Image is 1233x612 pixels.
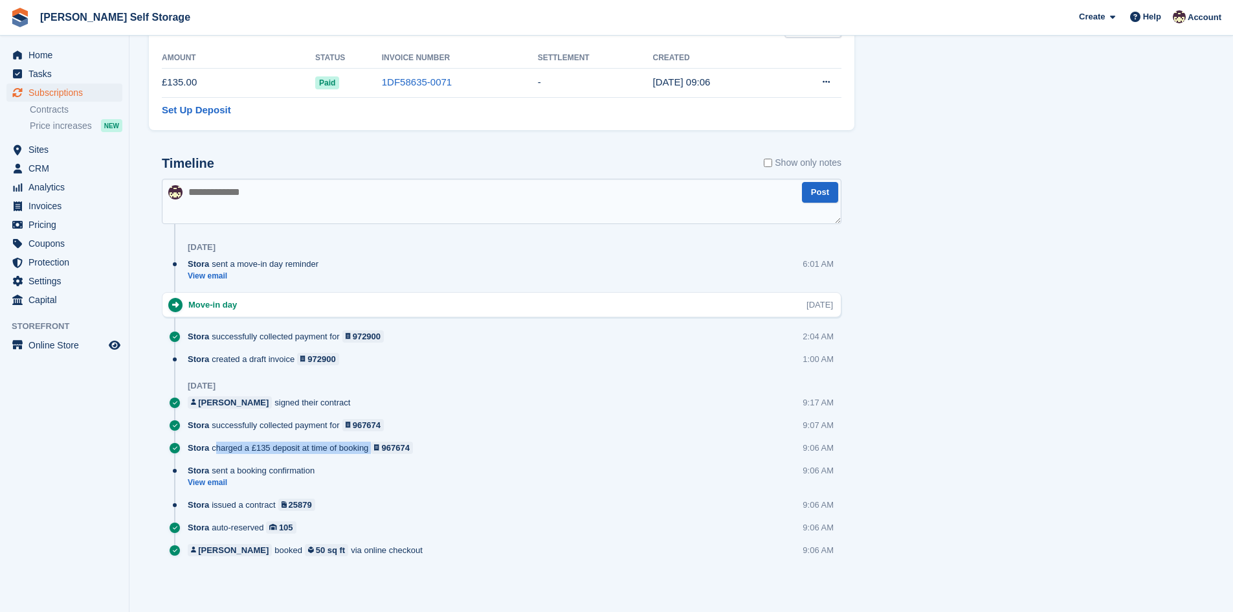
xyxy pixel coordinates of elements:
span: Storefront [12,320,129,333]
div: issued a contract [188,499,322,511]
div: sent a booking confirmation [188,464,321,477]
a: menu [6,159,122,177]
time: 2025-10-01 08:06:37 UTC [652,76,710,87]
span: Stora [188,521,209,534]
a: menu [6,46,122,64]
a: menu [6,291,122,309]
span: Stora [188,258,209,270]
a: menu [6,234,122,253]
div: 50 sq ft [316,544,346,556]
div: sent a move-in day reminder [188,258,325,270]
span: Pricing [28,216,106,234]
div: 2:04 AM [803,330,834,343]
img: stora-icon-8386f47178a22dfd0bd8f6a31ec36ba5ce8667c1dd55bd0f319d3a0aa187defe.svg [10,8,30,27]
a: menu [6,84,122,102]
span: Stora [188,353,209,365]
div: 6:01 AM [803,258,834,270]
td: - [538,68,653,97]
span: CRM [28,159,106,177]
a: [PERSON_NAME] [188,396,272,409]
span: Tasks [28,65,106,83]
div: 105 [279,521,293,534]
div: 972900 [307,353,335,365]
img: Jacob Esser [168,185,183,199]
span: Help [1143,10,1161,23]
a: 972900 [342,330,384,343]
a: menu [6,216,122,234]
h2: Timeline [162,156,214,171]
div: signed their contract [188,396,357,409]
div: Move-in day [188,299,243,311]
div: charged a £135 deposit at time of booking [188,442,419,454]
div: 972900 [353,330,381,343]
div: 9:06 AM [803,521,834,534]
a: Price increases NEW [30,119,122,133]
a: menu [6,272,122,290]
span: Account [1188,11,1221,24]
div: created a draft invoice [188,353,346,365]
th: Settlement [538,48,653,69]
span: Stora [188,419,209,431]
a: View email [188,271,325,282]
a: Preview store [107,337,122,353]
span: Analytics [28,178,106,196]
span: Online Store [28,336,106,354]
a: [PERSON_NAME] [188,544,272,556]
div: 9:06 AM [803,442,834,454]
a: 967674 [342,419,384,431]
a: 50 sq ft [305,544,348,556]
div: [DATE] [188,242,216,253]
div: successfully collected payment for [188,419,390,431]
div: NEW [101,119,122,132]
a: menu [6,253,122,271]
div: 9:07 AM [803,419,834,431]
span: Paid [315,76,339,89]
span: Coupons [28,234,106,253]
th: Status [315,48,382,69]
div: 25879 [289,499,312,511]
div: 9:06 AM [803,544,834,556]
a: menu [6,178,122,196]
span: Home [28,46,106,64]
a: menu [6,197,122,215]
span: Invoices [28,197,106,215]
label: Show only notes [764,156,841,170]
div: successfully collected payment for [188,330,390,343]
a: 972900 [297,353,339,365]
div: booked via online checkout [188,544,429,556]
span: Stora [188,330,209,343]
a: 967674 [371,442,413,454]
div: auto-reserved [188,521,303,534]
div: 9:06 AM [803,464,834,477]
span: Settings [28,272,106,290]
div: [PERSON_NAME] [198,544,269,556]
input: Show only notes [764,156,772,170]
a: Contracts [30,104,122,116]
button: Post [802,182,838,203]
div: 9:06 AM [803,499,834,511]
a: menu [6,336,122,354]
div: [PERSON_NAME] [198,396,269,409]
a: [PERSON_NAME] Self Storage [35,6,195,28]
div: 9:17 AM [803,396,834,409]
span: Stora [188,499,209,511]
span: Stora [188,464,209,477]
img: Jacob Esser [1173,10,1186,23]
span: Subscriptions [28,84,106,102]
th: Created [652,48,781,69]
span: Price increases [30,120,92,132]
div: 967674 [382,442,410,454]
span: Protection [28,253,106,271]
a: menu [6,65,122,83]
span: Capital [28,291,106,309]
div: [DATE] [188,381,216,391]
span: Stora [188,442,209,454]
div: [DATE] [806,299,833,311]
span: Sites [28,141,106,159]
td: £135.00 [162,68,315,97]
a: 1DF58635-0071 [382,76,452,87]
a: 105 [266,521,296,534]
a: Set Up Deposit [162,103,231,118]
th: Invoice Number [382,48,538,69]
div: 1:00 AM [803,353,834,365]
